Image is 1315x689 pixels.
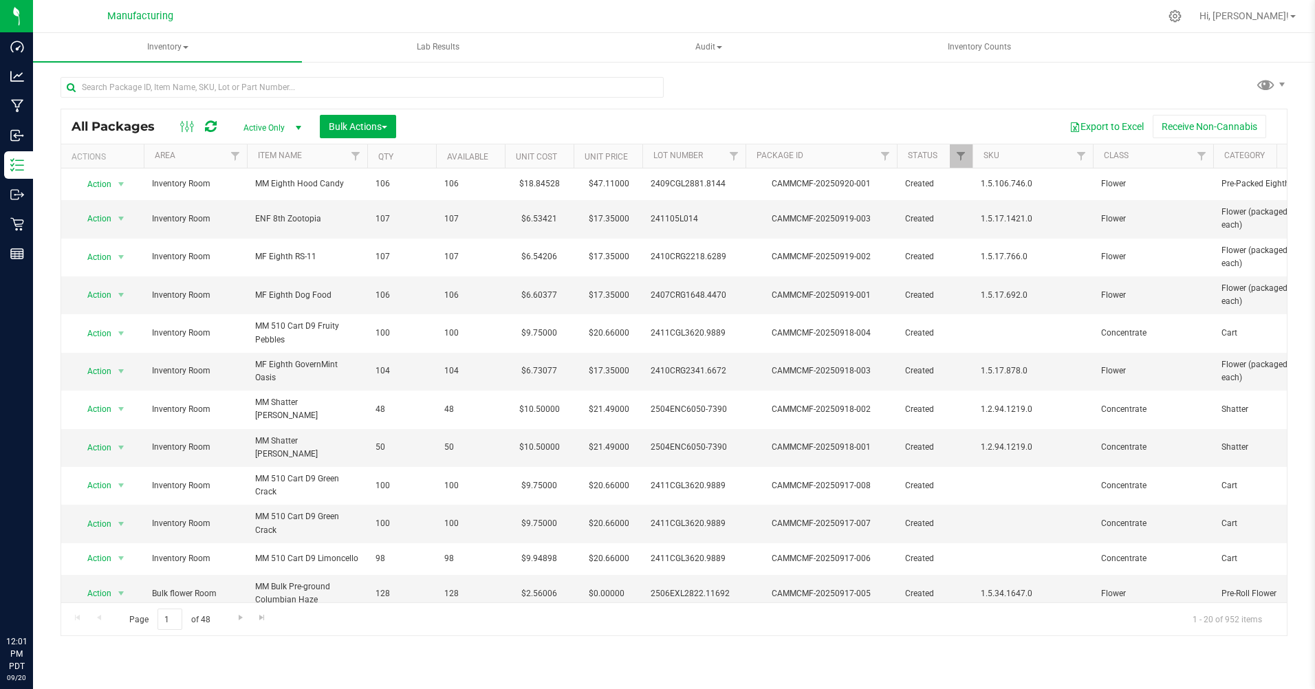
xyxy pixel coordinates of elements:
[376,552,428,565] span: 98
[582,400,636,419] span: $21.49000
[10,247,24,261] inline-svg: Reports
[981,441,1085,454] span: 1.2.94.1219.0
[255,177,359,190] span: MM Eighth Hood Candy
[376,587,428,600] span: 128
[113,438,130,457] span: select
[1101,441,1205,454] span: Concentrate
[33,33,302,62] span: Inventory
[950,144,972,168] a: Filter
[1101,212,1205,226] span: Flower
[72,152,138,162] div: Actions
[1166,10,1184,23] div: Manage settings
[983,151,999,160] a: SKU
[981,587,1085,600] span: 1.5.34.1647.0
[10,129,24,142] inline-svg: Inbound
[75,175,112,194] span: Action
[113,362,130,381] span: select
[157,609,182,630] input: 1
[743,177,899,190] div: CAMMCMF-20250920-001
[444,403,497,416] span: 48
[651,177,737,190] span: 2409CGL2881.8144
[743,479,899,492] div: CAMMCMF-20250917-008
[743,517,899,530] div: CAMMCMF-20250917-007
[376,289,428,302] span: 106
[743,441,899,454] div: CAMMCMF-20250918-001
[651,441,737,454] span: 2504ENC6050-7390
[255,396,359,422] span: MM Shatter [PERSON_NAME]
[345,144,367,168] a: Filter
[75,438,112,457] span: Action
[845,33,1113,62] a: Inventory Counts
[981,250,1085,263] span: 1.5.17.766.0
[757,151,803,160] a: Package ID
[75,248,112,267] span: Action
[743,587,899,600] div: CAMMCMF-20250917-005
[444,289,497,302] span: 106
[152,517,239,530] span: Inventory Room
[1101,177,1205,190] span: Flower
[75,324,112,343] span: Action
[651,479,737,492] span: 2411CGL3620.9889
[376,364,428,378] span: 104
[582,437,636,457] span: $21.49000
[75,549,112,568] span: Action
[1182,609,1273,629] span: 1 - 20 of 952 items
[255,580,359,606] span: MM Bulk Pre-ground Columbian Haze
[447,152,488,162] a: Available
[152,327,239,340] span: Inventory Room
[905,441,964,454] span: Created
[651,327,737,340] span: 2411CGL3620.9889
[505,505,574,543] td: $9.75000
[905,552,964,565] span: Created
[75,285,112,305] span: Action
[651,250,737,263] span: 2410CRG2218.6289
[1101,327,1205,340] span: Concentrate
[908,151,937,160] a: Status
[255,552,359,565] span: MM 510 Cart D9 Limoncello
[1191,144,1213,168] a: Filter
[255,250,359,263] span: MF Eighth RS-11
[582,323,636,343] span: $20.66000
[905,177,964,190] span: Created
[582,174,636,194] span: $47.11000
[743,364,899,378] div: CAMMCMF-20250918-003
[72,119,169,134] span: All Packages
[516,152,557,162] a: Unit Cost
[1101,479,1205,492] span: Concentrate
[152,587,239,600] span: Bulk flower Room
[444,441,497,454] span: 50
[320,115,396,138] button: Bulk Actions
[152,250,239,263] span: Inventory Room
[444,587,497,600] span: 128
[743,289,899,302] div: CAMMCMF-20250919-001
[743,327,899,340] div: CAMMCMF-20250918-004
[444,250,497,263] span: 107
[981,364,1085,378] span: 1.5.17.878.0
[582,584,631,604] span: $0.00000
[651,403,737,416] span: 2504ENC6050-7390
[651,552,737,565] span: 2411CGL3620.9889
[329,121,387,132] span: Bulk Actions
[152,552,239,565] span: Inventory Room
[376,403,428,416] span: 48
[152,289,239,302] span: Inventory Room
[653,151,703,160] a: Lot Number
[905,403,964,416] span: Created
[444,364,497,378] span: 104
[10,158,24,172] inline-svg: Inventory
[1070,144,1093,168] a: Filter
[651,517,737,530] span: 2411CGL3620.9889
[444,327,497,340] span: 100
[582,285,636,305] span: $17.35000
[1101,587,1205,600] span: Flower
[743,552,899,565] div: CAMMCMF-20250917-006
[505,575,574,613] td: $2.56006
[651,587,737,600] span: 2506EXL2822.11692
[155,151,175,160] a: Area
[376,441,428,454] span: 50
[505,276,574,314] td: $6.60377
[152,403,239,416] span: Inventory Room
[582,209,636,229] span: $17.35000
[107,10,173,22] span: Manufacturing
[444,212,497,226] span: 107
